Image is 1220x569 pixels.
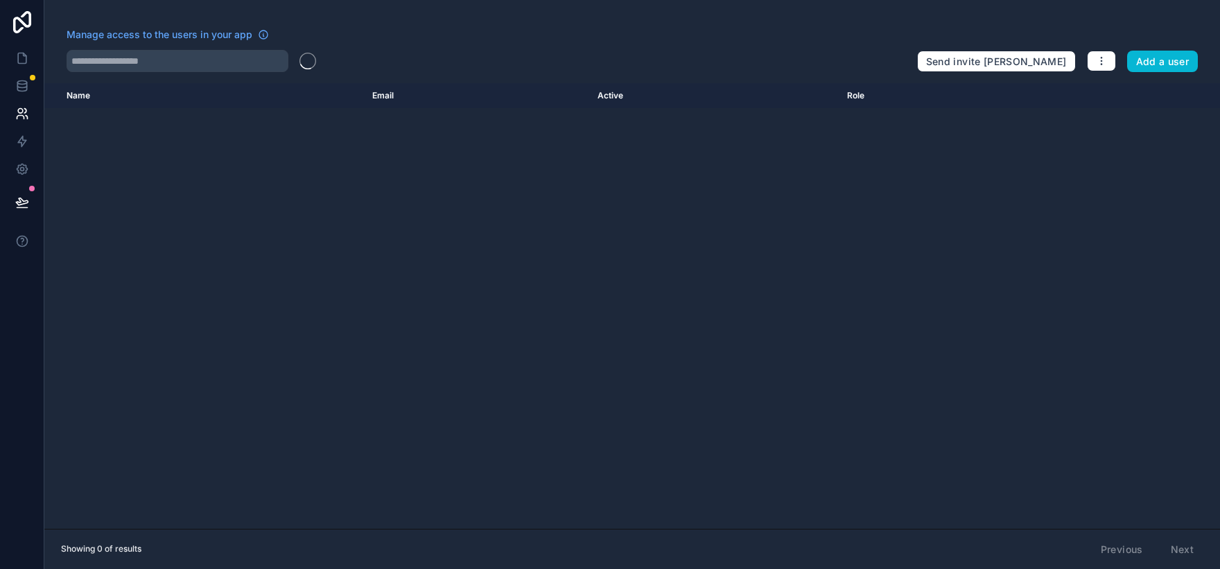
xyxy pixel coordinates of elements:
[589,83,839,108] th: Active
[917,51,1076,73] button: Send invite [PERSON_NAME]
[67,28,252,42] span: Manage access to the users in your app
[44,83,364,108] th: Name
[61,543,141,554] span: Showing 0 of results
[44,83,1220,529] div: scrollable content
[1127,51,1199,73] button: Add a user
[67,28,269,42] a: Manage access to the users in your app
[839,83,1040,108] th: Role
[364,83,589,108] th: Email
